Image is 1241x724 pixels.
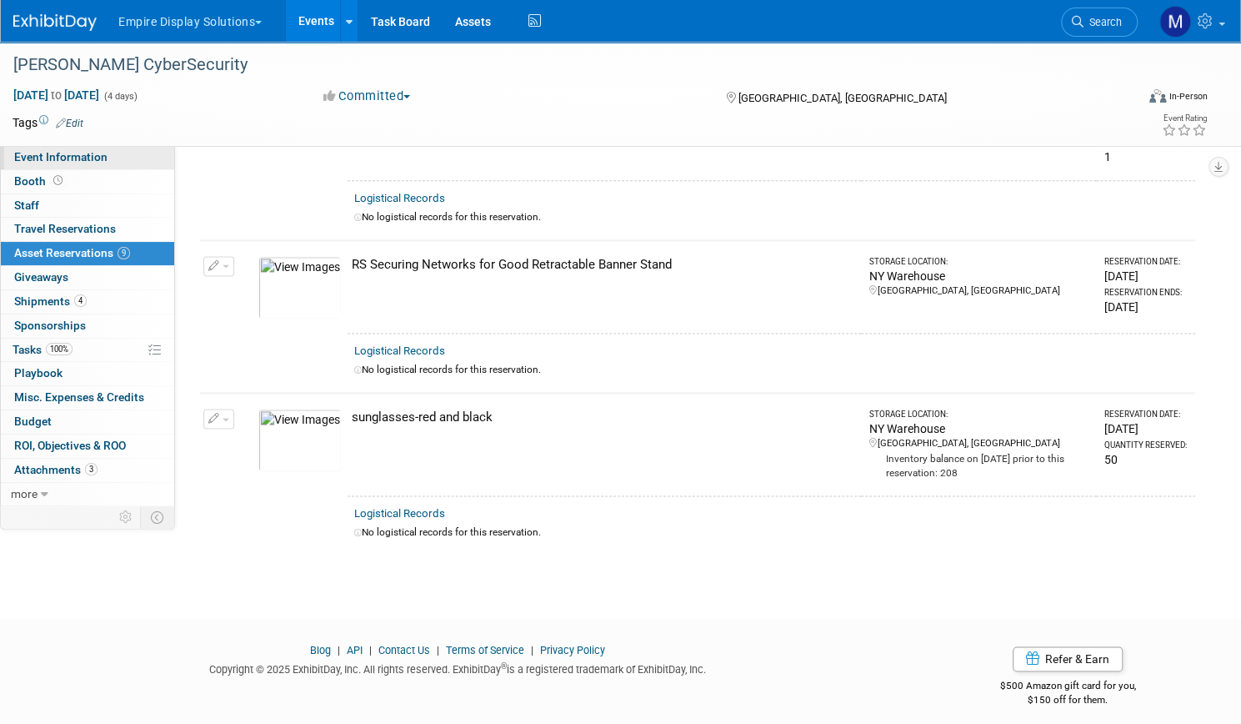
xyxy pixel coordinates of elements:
[1104,451,1188,468] div: 50
[1104,287,1188,299] div: Reservation Ends:
[103,91,138,102] span: (4 days)
[1104,440,1188,451] div: Quantity Reserved:
[1,483,174,506] a: more
[13,114,83,131] td: Tags
[14,150,108,163] span: Event Information
[347,644,363,656] a: API
[354,344,445,357] a: Logistical Records
[13,343,73,356] span: Tasks
[258,409,341,471] img: View Images
[13,14,97,31] img: ExhibitDay
[1149,89,1166,103] img: Format-Inperson.png
[1,386,174,410] a: Misc. Expenses & Credits
[928,693,1208,707] div: $150 off for them.
[354,525,1188,540] div: No logistical records for this reservation.
[352,256,854,274] div: RS Securing Networks for Good Retractable Banner Stand
[1104,420,1188,437] div: [DATE]
[354,363,1188,377] div: No logistical records for this reservation.
[333,644,344,656] span: |
[1,435,174,458] a: ROI, Objectives & ROO
[14,415,52,428] span: Budget
[352,409,854,426] div: sunglasses-red and black
[1104,268,1188,284] div: [DATE]
[354,192,445,204] a: Logistical Records
[14,366,63,380] span: Playbook
[869,268,1089,284] div: NY Warehouse
[74,294,87,307] span: 4
[14,246,130,259] span: Asset Reservations
[433,644,443,656] span: |
[365,644,376,656] span: |
[527,644,538,656] span: |
[46,343,73,355] span: 100%
[1061,8,1138,37] a: Search
[1,362,174,385] a: Playbook
[869,409,1089,420] div: Storage Location:
[1,146,174,169] a: Event Information
[378,644,430,656] a: Contact Us
[540,644,605,656] a: Privacy Policy
[118,247,130,259] span: 9
[1,266,174,289] a: Giveaways
[1104,256,1188,268] div: Reservation Date:
[1159,6,1191,38] img: Matt h
[1162,114,1207,123] div: Event Rating
[14,199,39,212] span: Staff
[869,420,1089,437] div: NY Warehouse
[48,88,64,102] span: to
[928,668,1208,706] div: $500 Amazon gift card for you,
[14,270,68,284] span: Giveaways
[869,437,1089,450] div: [GEOGRAPHIC_DATA], [GEOGRAPHIC_DATA]
[310,644,331,656] a: Blog
[11,487,38,500] span: more
[318,88,417,105] button: Committed
[13,88,100,103] span: [DATE] [DATE]
[446,644,524,656] a: Terms of Service
[869,284,1089,298] div: [GEOGRAPHIC_DATA], [GEOGRAPHIC_DATA]
[354,210,1188,224] div: No logistical records for this reservation.
[1,410,174,434] a: Budget
[1104,299,1188,315] div: [DATE]
[1104,409,1188,420] div: Reservation Date:
[1,339,174,362] a: Tasks100%
[354,507,445,520] a: Logistical Records
[14,390,144,404] span: Misc. Expenses & Credits
[1,218,174,241] a: Travel Reservations
[141,506,175,528] td: Toggle Event Tabs
[1,242,174,265] a: Asset Reservations9
[1,194,174,218] a: Staff
[1,459,174,482] a: Attachments3
[501,661,507,671] sup: ®
[1029,87,1208,112] div: Event Format
[112,506,141,528] td: Personalize Event Tab Strip
[50,174,66,187] span: Booth not reserved yet
[869,256,1089,268] div: Storage Location:
[1104,148,1188,165] div: 1
[8,50,1106,80] div: [PERSON_NAME] CyberSecurity
[1013,646,1123,671] a: Refer & Earn
[14,294,87,308] span: Shipments
[13,658,903,677] div: Copyright © 2025 ExhibitDay, Inc. All rights reserved. ExhibitDay is a registered trademark of Ex...
[14,319,86,332] span: Sponsorships
[1,170,174,194] a: Booth
[258,256,341,319] img: View Images
[1168,90,1208,103] div: In-Person
[738,92,947,104] span: [GEOGRAPHIC_DATA], [GEOGRAPHIC_DATA]
[1,314,174,338] a: Sponsorships
[14,439,126,452] span: ROI, Objectives & ROO
[1083,16,1122,28] span: Search
[14,463,98,476] span: Attachments
[56,118,83,129] a: Edit
[1,290,174,314] a: Shipments4
[85,463,98,475] span: 3
[14,222,116,235] span: Travel Reservations
[14,174,66,188] span: Booth
[869,450,1089,480] div: Inventory balance on [DATE] prior to this reservation: 208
